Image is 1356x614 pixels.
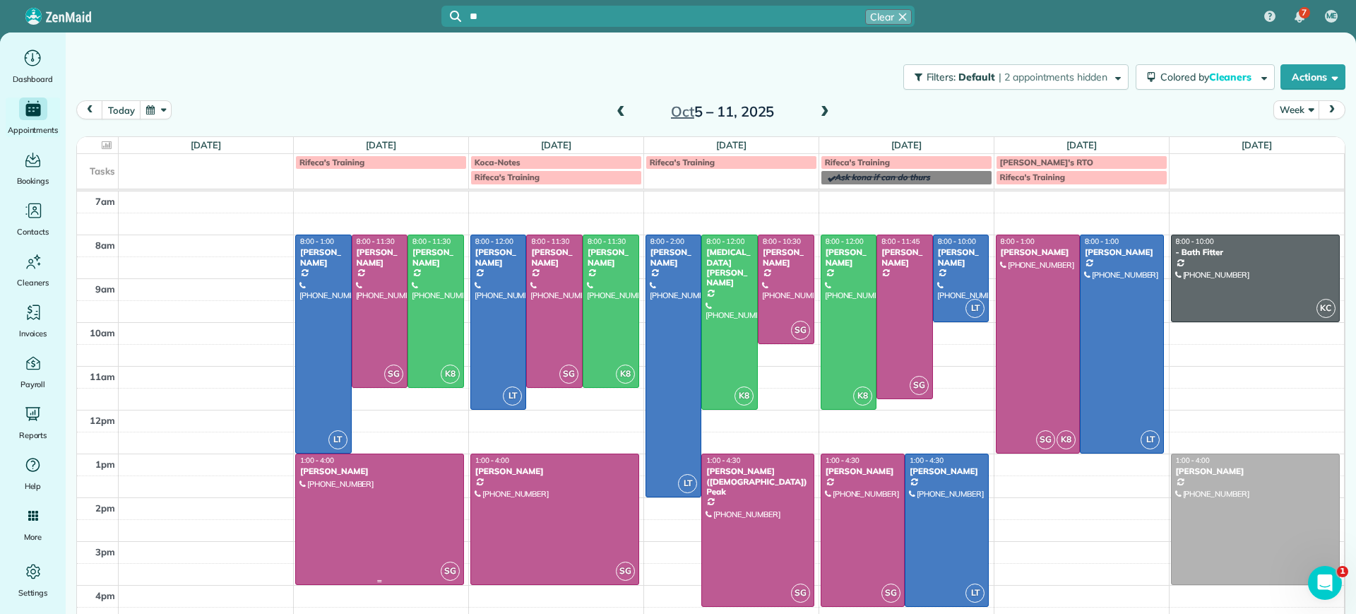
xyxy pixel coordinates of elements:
a: [DATE] [891,139,922,150]
span: Payroll [20,377,46,391]
a: [DATE] [366,139,396,150]
div: [PERSON_NAME] [937,247,985,268]
span: 1pm [95,459,115,470]
button: Clear [865,9,912,25]
h2: 5 – 11, 2025 [634,104,811,119]
button: Filters: Default | 2 appointments hidden [903,64,1129,90]
a: Dashboard [6,47,60,86]
div: [PERSON_NAME] [1084,247,1160,257]
span: 8:00 - 12:00 [706,237,744,246]
div: - Bath Fitter [1175,247,1336,257]
span: 1 [1337,566,1348,577]
a: Payroll [6,352,60,391]
a: [DATE] [1242,139,1272,150]
span: 1:00 - 4:00 [300,456,334,465]
div: [PERSON_NAME] ([DEMOGRAPHIC_DATA]) Peak [706,466,809,497]
span: LT [328,430,347,449]
span: Help [25,479,42,493]
div: 7 unread notifications [1285,1,1314,33]
span: K8 [734,386,754,406]
a: Bookings [6,148,60,188]
span: 7 [1302,7,1307,18]
a: Invoices [6,301,60,341]
span: LT [1141,430,1160,449]
button: Week [1273,100,1319,119]
span: Rifeca's Training [650,157,715,167]
button: Colored byCleaners [1136,64,1275,90]
div: [PERSON_NAME] [1175,466,1336,476]
div: [PERSON_NAME] [650,247,698,268]
a: Reports [6,403,60,442]
span: [PERSON_NAME]'s RTO [1000,157,1093,167]
span: Dashboard [13,72,53,86]
span: LT [965,299,985,318]
div: [PERSON_NAME] [825,247,873,268]
div: [PERSON_NAME] [881,247,929,268]
span: 3pm [95,546,115,557]
span: 8:00 - 1:00 [300,237,334,246]
span: 1:00 - 4:30 [910,456,944,465]
button: Actions [1280,64,1345,90]
span: Rifeca's Training [825,157,890,167]
div: [PERSON_NAME] [587,247,635,268]
span: | 2 appointments hidden [999,71,1107,83]
span: 8:00 - 11:45 [881,237,920,246]
span: 8:00 - 11:30 [588,237,626,246]
a: [DATE] [191,139,221,150]
iframe: Intercom live chat [1308,566,1342,600]
span: ME [1326,11,1337,22]
span: 2pm [95,502,115,514]
span: 8:00 - 10:00 [1176,237,1214,246]
a: Help [6,454,60,493]
span: K8 [441,365,460,384]
span: 8:00 - 10:30 [763,237,801,246]
span: Rifeca's Training [299,157,364,167]
span: Bookings [17,174,49,188]
span: K8 [853,386,872,406]
span: 8:00 - 11:30 [357,237,395,246]
span: SG [384,365,403,384]
div: [PERSON_NAME] [475,247,523,268]
a: Appointments [6,98,60,137]
a: [DATE] [716,139,747,150]
span: Colored by [1160,71,1256,83]
span: 8:00 - 10:00 [938,237,976,246]
button: prev [76,100,103,119]
span: Rifeca's Training [475,172,540,182]
div: [MEDICAL_DATA][PERSON_NAME] [706,247,754,288]
a: [DATE] [541,139,571,150]
span: 8:00 - 2:00 [650,237,684,246]
span: Appointments [8,123,59,137]
span: KC [1316,299,1336,318]
div: [PERSON_NAME] [299,247,347,268]
button: Focus search [441,11,461,22]
a: [DATE] [1066,139,1097,150]
span: SG [441,562,460,581]
span: Cleaners [1209,71,1254,83]
span: Clear [870,10,894,24]
span: 4pm [95,590,115,601]
span: SG [791,321,810,340]
span: Settings [18,586,48,600]
svg: Focus search [450,11,461,22]
span: Reports [19,428,47,442]
div: [PERSON_NAME] [356,247,404,268]
a: Contacts [6,199,60,239]
span: Rifeca's Training [1000,172,1065,182]
span: 8:00 - 12:00 [475,237,513,246]
span: LT [678,474,697,493]
span: Koca-Notes [475,157,521,167]
span: 1:00 - 4:30 [826,456,860,465]
span: SG [881,584,900,603]
span: 10am [90,327,115,338]
span: 12pm [90,415,115,426]
div: [PERSON_NAME] [909,466,985,476]
span: 9am [95,283,115,295]
span: Cleaners [17,276,49,290]
div: [PERSON_NAME] [762,247,810,268]
span: 8am [95,240,115,251]
a: Filters: Default | 2 appointments hidden [896,64,1129,90]
span: K8 [616,365,635,384]
div: [PERSON_NAME] [1000,247,1076,257]
button: today [102,100,141,119]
